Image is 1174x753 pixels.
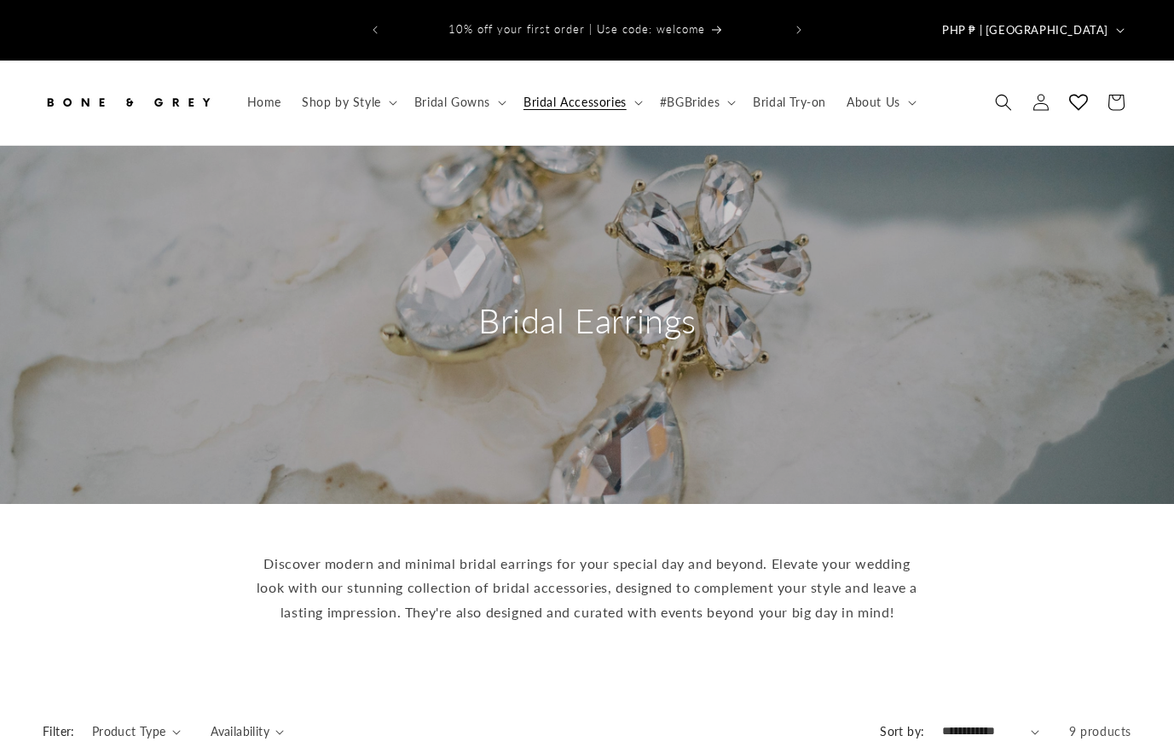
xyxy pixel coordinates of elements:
p: Discover modern and minimal bridal earrings for your special day and beyond. Elevate your wedding... [255,552,920,625]
a: Bridal Try-on [743,84,836,120]
span: Bridal Gowns [414,95,490,110]
span: PHP ₱ | [GEOGRAPHIC_DATA] [942,22,1108,39]
button: Previous announcement [356,14,394,46]
span: Product Type [92,722,166,740]
button: PHP ₱ | [GEOGRAPHIC_DATA] [932,14,1131,46]
h2: Filter: [43,722,75,740]
span: Bridal Accessories [523,95,627,110]
span: About Us [847,95,900,110]
summary: Product Type (0 selected) [92,722,181,740]
span: Availability [211,722,269,740]
summary: Bridal Gowns [404,84,513,120]
summary: Shop by Style [292,84,404,120]
span: 9 products [1069,724,1131,739]
span: 10% off your first order | Use code: welcome [448,22,705,36]
label: Sort by: [880,724,924,739]
span: #BGBrides [660,95,720,110]
button: Next announcement [780,14,818,46]
span: Home [247,95,281,110]
h2: Bridal Earrings [425,298,749,343]
a: Bone and Grey Bridal [37,78,220,128]
summary: Search [985,84,1022,121]
img: Bone and Grey Bridal [43,84,213,121]
summary: Availability (0 selected) [211,722,284,740]
summary: #BGBrides [650,84,743,120]
a: Home [237,84,292,120]
summary: Bridal Accessories [513,84,650,120]
summary: About Us [836,84,923,120]
span: Bridal Try-on [753,95,826,110]
span: Shop by Style [302,95,381,110]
